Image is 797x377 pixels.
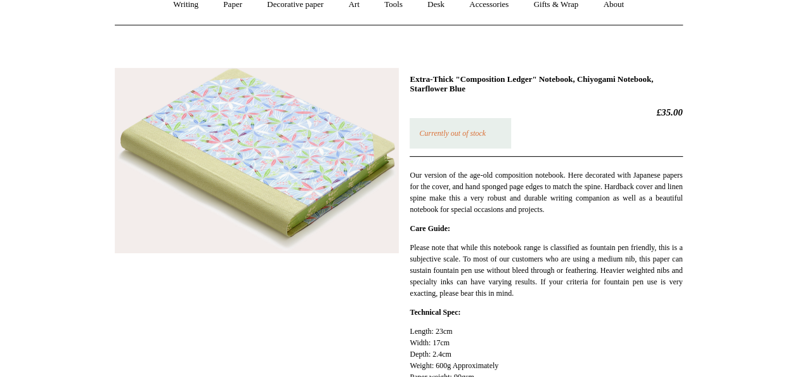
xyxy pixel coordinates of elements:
[410,169,682,215] p: Our version of the age-old composition notebook. Here decorated with Japanese papers for the cove...
[419,129,486,138] em: Currently out of stock
[410,308,460,317] strong: Technical Spec:
[410,107,682,118] h2: £35.00
[115,68,399,253] img: Extra-Thick "Composition Ledger" Notebook, Chiyogami Notebook, Starflower Blue
[410,242,682,299] p: Please note that while this notebook range is classified as fountain pen friendly, this is a subj...
[410,74,682,94] h1: Extra-Thick "Composition Ledger" Notebook, Chiyogami Notebook, Starflower Blue
[410,224,450,233] strong: Care Guide:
